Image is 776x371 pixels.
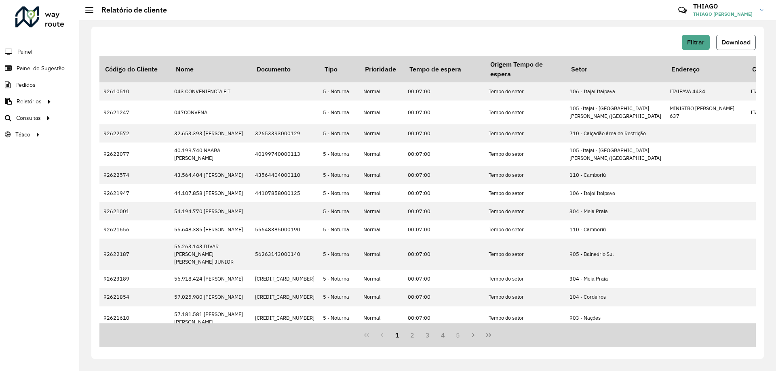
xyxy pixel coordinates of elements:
td: 5 - Noturna [319,143,359,166]
td: Tempo do setor [485,270,565,288]
td: Normal [359,101,404,124]
span: Tático [15,130,30,139]
td: 106 - Itajaí Itaipava [565,82,666,101]
button: Last Page [481,327,496,343]
td: Tempo do setor [485,82,565,101]
td: 5 - Noturna [319,270,359,288]
td: Tempo do setor [485,166,565,184]
th: Nome [170,56,251,82]
th: Setor [565,56,666,82]
td: 905 - Balneário Sul [565,239,666,270]
td: Normal [359,166,404,184]
td: 92621854 [99,288,170,306]
td: 92621656 [99,220,170,239]
td: Normal [359,288,404,306]
a: Contato Rápido [674,2,691,19]
td: 57.181.581 [PERSON_NAME] [PERSON_NAME] [170,306,251,330]
th: Endereço [666,56,746,82]
span: Pedidos [15,81,36,89]
td: 92622574 [99,166,170,184]
td: Normal [359,184,404,202]
td: 304 - Meia Praia [565,202,666,220]
td: 54.194.770 [PERSON_NAME] [170,202,251,220]
td: 00:07:00 [404,220,485,239]
td: 5 - Noturna [319,184,359,202]
span: Painel [17,48,32,56]
td: 55648385000190 [251,220,319,239]
td: Tempo do setor [485,288,565,306]
td: 92621001 [99,202,170,220]
td: 5 - Noturna [319,220,359,239]
h2: Relatório de cliente [93,6,167,15]
td: 5 - Noturna [319,124,359,143]
td: 00:07:00 [404,101,485,124]
td: 00:07:00 [404,288,485,306]
td: Normal [359,270,404,288]
td: 32653393000129 [251,124,319,143]
td: 110 - Camboriú [565,220,666,239]
td: 00:07:00 [404,270,485,288]
td: 55.648.385 [PERSON_NAME] [170,220,251,239]
td: Tempo do setor [485,143,565,166]
td: 92610510 [99,82,170,101]
button: Filtrar [682,35,710,50]
th: Tempo de espera [404,56,485,82]
td: 00:07:00 [404,143,485,166]
button: 3 [420,327,435,343]
th: Prioridade [359,56,404,82]
td: 92622572 [99,124,170,143]
td: 32.653.393 [PERSON_NAME] [170,124,251,143]
td: 00:07:00 [404,202,485,220]
td: 00:07:00 [404,82,485,101]
span: Painel de Sugestão [17,64,65,73]
td: 5 - Noturna [319,82,359,101]
span: Filtrar [687,39,704,46]
h3: THIAGO [693,2,754,10]
td: 5 - Noturna [319,202,359,220]
td: 00:07:00 [404,184,485,202]
td: 92623189 [99,270,170,288]
td: ITAIPAVA 4434 [666,82,746,101]
span: THIAGO [PERSON_NAME] [693,10,754,18]
td: 00:07:00 [404,124,485,143]
td: 104 - Cordeiros [565,288,666,306]
td: 710 - Calçadão área de Restrição [565,124,666,143]
td: Normal [359,220,404,239]
td: 92622077 [99,143,170,166]
td: Normal [359,82,404,101]
button: Next Page [466,327,481,343]
td: 105 -Itajaí - [GEOGRAPHIC_DATA][PERSON_NAME]/[GEOGRAPHIC_DATA] [565,143,666,166]
td: Normal [359,306,404,330]
td: 00:07:00 [404,239,485,270]
td: 047CONVENA [170,101,251,124]
td: 56.263.143 DIVAR [PERSON_NAME] [PERSON_NAME] JUNIOR [170,239,251,270]
span: Relatórios [17,97,42,106]
td: 903 - Nações [565,306,666,330]
th: Código do Cliente [99,56,170,82]
td: Tempo do setor [485,101,565,124]
td: Tempo do setor [485,184,565,202]
td: [CREDIT_CARD_NUMBER] [251,270,319,288]
th: Documento [251,56,319,82]
td: 5 - Noturna [319,288,359,306]
td: [CREDIT_CARD_NUMBER] [251,306,319,330]
button: Download [716,35,756,50]
td: 110 - Camboriú [565,166,666,184]
td: 00:07:00 [404,306,485,330]
td: 57.025.980 [PERSON_NAME] [170,288,251,306]
td: Normal [359,239,404,270]
td: 44.107.858 [PERSON_NAME] [170,184,251,202]
td: Tempo do setor [485,306,565,330]
td: MINISTRO [PERSON_NAME] 637 [666,101,746,124]
th: Tipo [319,56,359,82]
td: 5 - Noturna [319,166,359,184]
td: 5 - Noturna [319,306,359,330]
span: Download [721,39,751,46]
td: Tempo do setor [485,202,565,220]
th: Origem Tempo de espera [485,56,565,82]
td: 5 - Noturna [319,239,359,270]
td: 43.564.404 [PERSON_NAME] [170,166,251,184]
td: Normal [359,124,404,143]
button: 2 [405,327,420,343]
td: 105 -Itajaí - [GEOGRAPHIC_DATA][PERSON_NAME]/[GEOGRAPHIC_DATA] [565,101,666,124]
